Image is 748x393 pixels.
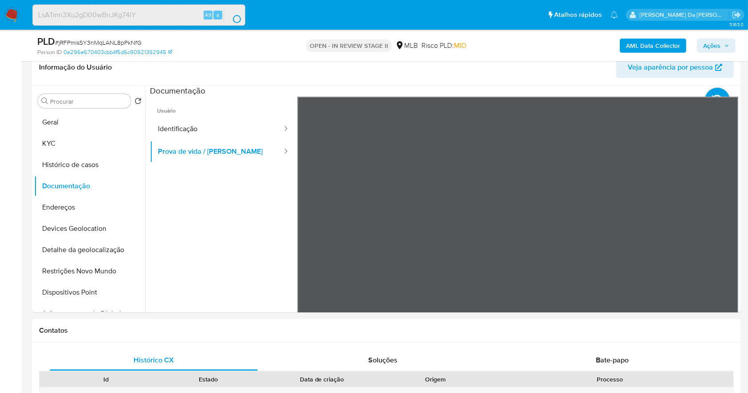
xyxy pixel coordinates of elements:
p: OPEN - IN REVIEW STAGE II [306,39,392,52]
a: Notificações [610,11,618,19]
span: Histórico CX [134,355,174,365]
button: Dispositivos Point [34,282,145,303]
button: Veja aparência por pessoa [616,57,734,78]
button: Detalhe da geolocalização [34,239,145,261]
button: AML Data Collector [620,39,686,53]
div: Processo [493,375,727,384]
input: Procurar [50,97,127,105]
button: Devices Geolocation [34,218,145,239]
span: MID [454,40,466,51]
span: Bate-papo [596,355,629,365]
button: Adiantamentos de Dinheiro [34,303,145,324]
div: Origem [390,375,480,384]
h1: Contatos [39,326,734,335]
div: MLB [395,41,418,51]
b: Person ID [37,48,62,56]
button: Histórico de casos [34,154,145,175]
b: AML Data Collector [626,39,680,53]
span: Alt [205,11,212,19]
button: Geral [34,112,145,133]
button: KYC [34,133,145,154]
span: # jRFPmisSY3nMqLANL8pPkNfG [55,38,142,47]
button: Procurar [41,97,48,105]
span: 3.163.0 [729,21,744,28]
div: Data de criação [266,375,378,384]
p: patricia.varelo@mercadopago.com.br [640,11,729,19]
span: s [217,11,219,19]
button: Endereços [34,197,145,218]
span: Risco PLD: [421,41,466,51]
button: search-icon [224,9,242,21]
span: Atalhos rápidos [554,10,602,19]
input: Pesquise usuários ou casos... [33,9,245,21]
b: PLD [37,34,55,48]
span: Ações [703,39,720,53]
div: Id [61,375,151,384]
button: Restrições Novo Mundo [34,261,145,282]
span: Soluções [368,355,398,365]
span: Veja aparência por pessoa [628,57,713,78]
a: Sair [732,10,741,19]
a: 0e296e670403cbb4f5d6c90921392945 [63,48,172,56]
div: Estado [164,375,254,384]
button: Retornar ao pedido padrão [134,97,142,107]
button: Ações [697,39,736,53]
button: Documentação [34,175,145,197]
h1: Informação do Usuário [39,63,112,72]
